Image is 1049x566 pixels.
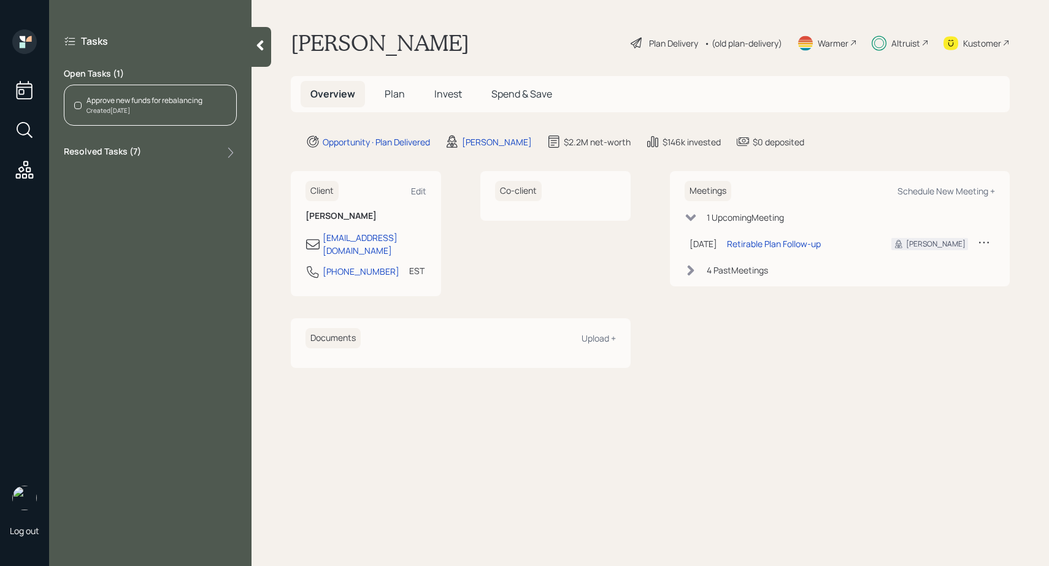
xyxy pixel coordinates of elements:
span: Plan [385,87,405,101]
h6: Client [305,181,339,201]
div: Log out [10,525,39,537]
div: Schedule New Meeting + [897,185,995,197]
img: sami-boghos-headshot.png [12,486,37,510]
div: Upload + [582,332,616,344]
label: Resolved Tasks ( 7 ) [64,145,141,160]
div: [EMAIL_ADDRESS][DOMAIN_NAME] [323,231,426,257]
div: $146k invested [663,136,721,148]
div: EST [409,264,425,277]
div: [PERSON_NAME] [462,136,532,148]
div: [PERSON_NAME] [906,239,966,250]
h6: Meetings [685,181,731,201]
span: Invest [434,87,462,101]
span: Overview [310,87,355,101]
div: Warmer [818,37,848,50]
div: $0 deposited [753,136,804,148]
div: Edit [411,185,426,197]
div: 1 Upcoming Meeting [707,211,784,224]
h6: Documents [305,328,361,348]
div: Kustomer [963,37,1001,50]
div: Approve new funds for rebalancing [86,95,202,106]
div: Created [DATE] [86,106,202,115]
div: Opportunity · Plan Delivered [323,136,430,148]
div: Altruist [891,37,920,50]
h1: [PERSON_NAME] [291,29,469,56]
label: Open Tasks ( 1 ) [64,67,237,80]
label: Tasks [81,34,108,48]
h6: [PERSON_NAME] [305,211,426,221]
div: Plan Delivery [649,37,698,50]
div: • (old plan-delivery) [704,37,782,50]
div: $2.2M net-worth [564,136,631,148]
div: Retirable Plan Follow-up [727,237,821,250]
div: [DATE] [690,237,717,250]
div: 4 Past Meeting s [707,264,768,277]
div: [PHONE_NUMBER] [323,265,399,278]
h6: Co-client [495,181,542,201]
span: Spend & Save [491,87,552,101]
